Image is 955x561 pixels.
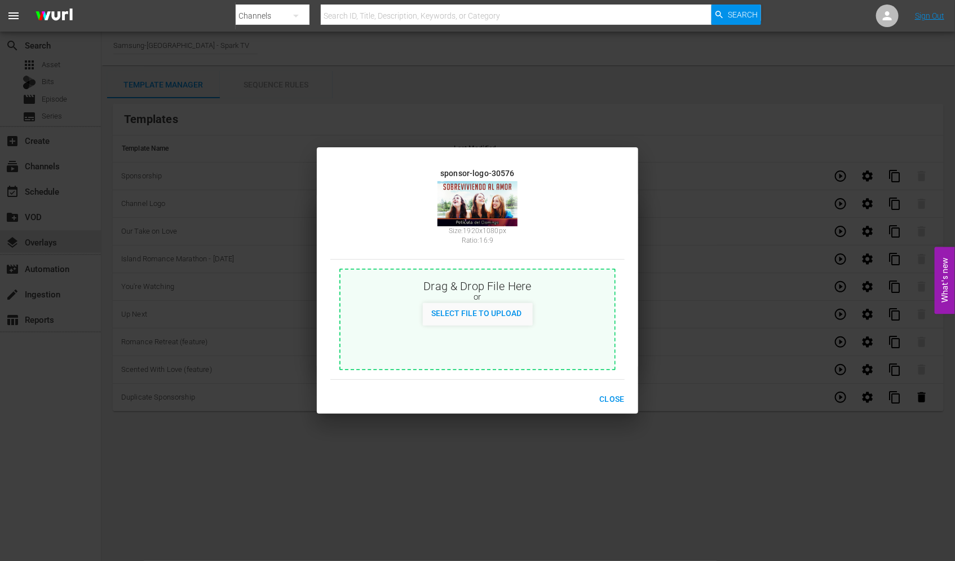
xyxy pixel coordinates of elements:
div: Size: 1920 x 1080 px Ratio: 16:9 [339,226,616,250]
img: 987-sponsor-logo-30576_v1.jpg [437,181,518,226]
img: ans4CAIJ8jUAAAAAAAAAAAAAAAAAAAAAAAAgQb4GAAAAAAAAAAAAAAAAAAAAAAAAJMjXAAAAAAAAAAAAAAAAAAAAAAAAgAT5G... [27,3,81,29]
span: Search [728,5,758,25]
button: Close [590,389,634,410]
a: Sign Out [915,11,944,20]
div: Drag & Drop File Here [341,278,614,292]
div: or [341,292,614,303]
button: Open Feedback Widget [935,247,955,314]
button: Select File to Upload [423,303,531,323]
span: menu [7,9,20,23]
span: Close [599,392,625,406]
span: Select File to Upload [423,309,531,318]
div: sponsor-logo-30576 [339,168,616,176]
